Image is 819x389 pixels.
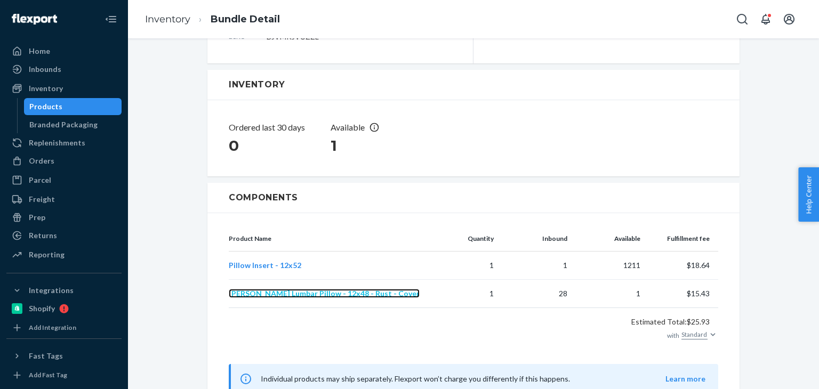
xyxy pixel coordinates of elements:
[229,191,718,204] h3: Components
[572,252,645,280] td: 1211
[29,323,76,332] div: Add Integration
[6,80,122,97] a: Inventory
[29,212,45,223] div: Prep
[145,13,190,25] a: Inventory
[424,252,498,280] td: 1
[681,330,707,339] div: Standard
[6,369,122,382] a: Add Fast Tag
[29,249,65,260] div: Reporting
[29,175,51,185] div: Parcel
[331,122,365,132] span: Available
[29,370,67,379] div: Add Fast Tag
[572,226,645,252] th: Available
[798,167,819,222] button: Help Center
[29,119,98,130] div: Branded Packaging
[667,331,679,339] span: with
[12,14,57,25] img: Flexport logo
[29,303,55,314] div: Shopify
[229,78,718,91] h3: Inventory
[24,98,122,115] a: Products
[6,152,122,169] a: Orders
[136,4,288,35] ol: breadcrumbs
[29,83,63,94] div: Inventory
[29,64,61,75] div: Inbounds
[229,122,305,132] span: Ordered last 30 days
[6,300,122,317] a: Shopify
[645,280,718,308] td: $15.43
[6,227,122,244] a: Returns
[778,9,800,30] button: Open account menu
[29,46,50,56] div: Home
[29,351,63,361] div: Fast Tags
[24,116,122,133] a: Branded Packaging
[6,134,122,151] a: Replenishments
[229,261,301,270] a: Pillow Insert - 12x52
[6,209,122,226] a: Prep
[6,172,122,189] a: Parcel
[645,226,718,252] th: Fulfillment fee
[572,280,645,308] td: 1
[6,43,122,60] a: Home
[29,101,62,112] div: Products
[424,280,498,308] td: 1
[498,280,572,308] td: 28
[498,226,572,252] th: Inbound
[100,9,122,30] button: Close Navigation
[29,230,57,241] div: Returns
[424,226,498,252] th: Quantity
[645,252,718,280] td: $18.64
[29,285,74,296] div: Integrations
[732,9,753,30] button: Open Search Box
[261,374,570,383] span: Individual products may ship separately. Flexport won’t charge you differently if this happens.
[229,289,420,298] a: [PERSON_NAME] Lumbar Pillow - 12x48 - Rust - Cover
[755,9,776,30] button: Open notifications
[229,136,239,155] span: 0
[6,321,122,334] a: Add Integration
[6,191,122,208] a: Freight
[665,374,705,384] button: Learn more
[631,317,718,327] div: Estimated Total: $25.93
[211,13,280,25] a: Bundle Detail
[229,226,424,252] th: Product Name
[29,194,55,205] div: Freight
[331,136,337,155] span: 1
[498,252,572,280] td: 1
[6,347,122,364] button: Fast Tags
[29,156,54,166] div: Orders
[29,137,85,148] div: Replenishments
[6,246,122,263] a: Reporting
[6,282,122,299] button: Integrations
[6,61,122,78] a: Inbounds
